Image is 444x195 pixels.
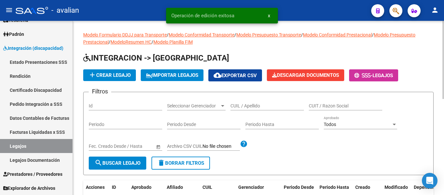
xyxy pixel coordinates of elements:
[238,185,264,190] span: Gerenciador
[3,45,63,52] span: Integración (discapacidad)
[3,31,24,38] span: Padrón
[372,73,393,78] span: Legajos
[3,171,62,178] span: Prestadores / Proveedores
[88,71,96,79] mat-icon: add
[303,32,372,37] a: Modelo Conformidad Prestacional
[431,6,439,14] mat-icon: person
[131,185,151,190] span: Aprobado
[83,69,136,81] button: Crear Legajo
[157,159,165,167] mat-icon: delete
[349,69,398,81] button: -Legajos
[214,71,221,79] mat-icon: cloud_download
[3,185,55,192] span: Explorador de Archivos
[118,144,150,149] input: Fecha fin
[171,12,234,19] span: Operación de edición exitosa
[86,185,105,190] span: Acciones
[83,32,167,37] a: Modelo Formulario DDJJ para Transporte
[320,185,349,190] span: Periodo Hasta
[324,122,336,127] span: Todos
[51,3,79,18] span: - avalian
[202,144,240,149] input: Archivo CSV CUIL
[95,159,102,167] mat-icon: search
[202,185,212,190] span: CUIL
[146,72,198,78] span: IMPORTAR LEGAJOS
[272,72,339,78] span: Descargar Documentos
[422,173,437,188] div: Open Intercom Messenger
[88,72,131,78] span: Crear Legajo
[355,185,370,190] span: Creado
[157,160,204,166] span: Borrar Filtros
[414,185,441,190] span: Dependencia
[167,185,183,190] span: Afiliado
[89,87,111,96] h3: Filtros
[268,13,270,19] span: x
[385,185,408,190] span: Modificado
[112,185,116,190] span: ID
[95,160,140,166] span: Buscar Legajo
[284,185,314,190] span: Periodo Desde
[89,157,146,170] button: Buscar Legajo
[153,39,193,45] a: Modelo Planilla FIM
[83,53,229,63] span: INTEGRACION -> [GEOGRAPHIC_DATA]
[155,143,162,150] button: Open calendar
[151,157,210,170] button: Borrar Filtros
[111,39,151,45] a: ModeloResumen HC
[141,69,203,81] button: IMPORTAR LEGAJOS
[169,32,234,37] a: Modelo Conformidad Transporte
[263,10,275,21] button: x
[167,144,202,149] span: Archivo CSV CUIL
[214,73,257,78] span: Exportar CSV
[89,144,112,149] input: Fecha inicio
[240,140,248,148] mat-icon: help
[236,32,301,37] a: Modelo Presupuesto Transporte
[267,69,344,81] button: Descargar Documentos
[5,6,13,14] mat-icon: menu
[208,69,262,81] button: Exportar CSV
[354,73,372,78] span: -
[167,103,220,109] span: Seleccionar Gerenciador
